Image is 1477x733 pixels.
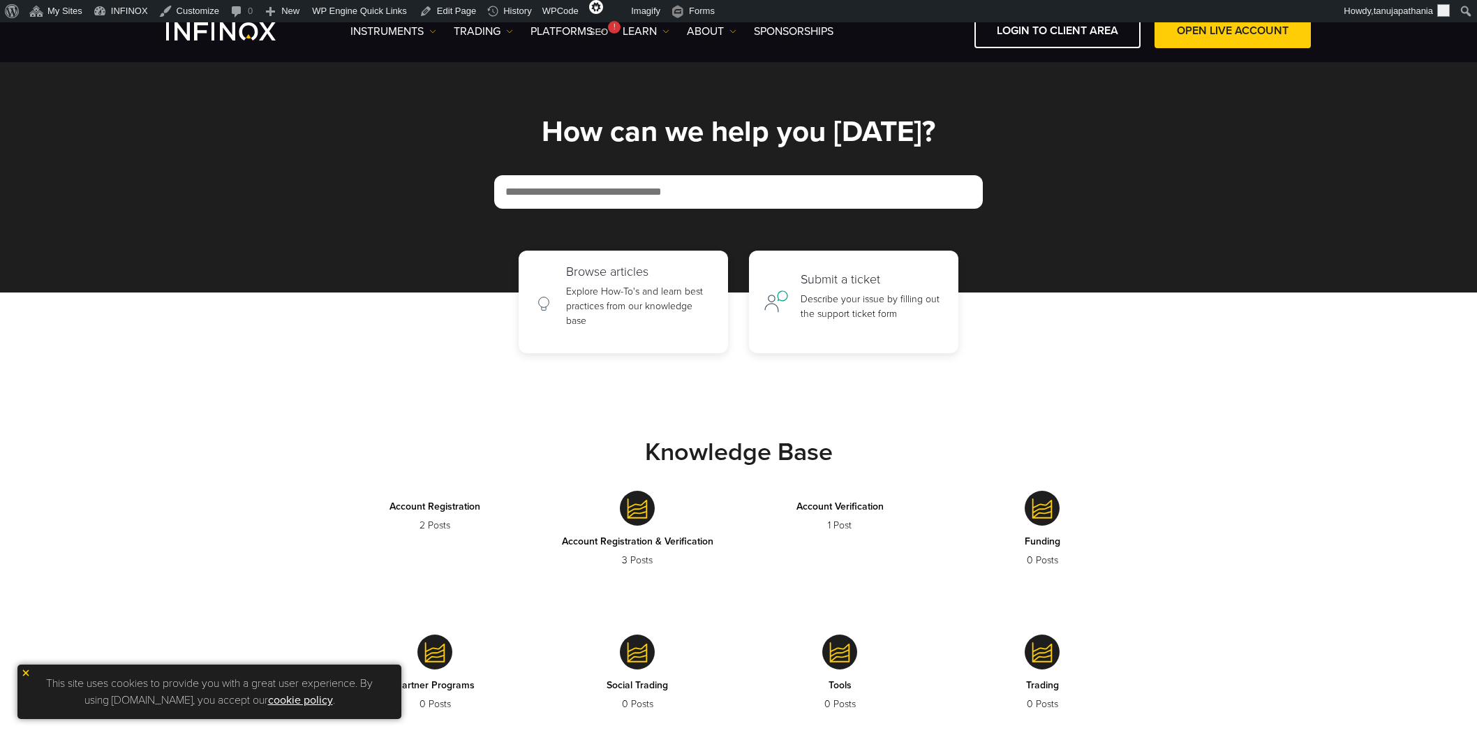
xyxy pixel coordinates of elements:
p: Explore How-To's and learn best practices from our knowledge base [566,284,714,328]
strong: Knowledge Base [645,437,833,467]
p: Funding [1025,534,1060,549]
a: Account Registration & Verification Account Registration & Verification 3 Posts [547,473,728,596]
p: Trading [1026,678,1059,693]
a: ABOUT [687,23,736,40]
a: OPEN LIVE ACCOUNT [1155,14,1311,48]
img: Funding [1025,491,1060,526]
a: Browse articles [519,251,728,353]
img: Trading [1025,635,1060,669]
img: yellow close icon [21,668,31,678]
a: cookie policy [268,693,333,707]
p: Account Registration [389,499,480,514]
a: Instruments [350,23,436,40]
a: LOGIN TO CLIENT AREA [974,14,1141,48]
p: Social Trading [607,678,668,693]
span: SEO [589,27,608,37]
p: 1 Post [796,518,884,533]
p: 0 Posts [607,697,668,711]
img: Tools [822,635,857,669]
h2: Browse articles [566,265,714,280]
img: Partner Programs [417,635,452,669]
a: TRADING [454,23,513,40]
p: This site uses cookies to provide you with a great user experience. By using [DOMAIN_NAME], you a... [24,672,394,712]
a: SPONSORSHIPS [754,23,833,40]
a: Learn [623,23,669,40]
span: tanujapathania [1374,6,1433,16]
p: Partner Programs [396,678,475,693]
p: Account Verification [796,499,884,514]
a: PLATFORMS [530,23,605,40]
p: Tools [824,678,856,693]
p: 0 Posts [396,697,475,711]
a: Submit a ticket [749,251,958,353]
p: 0 Posts [1026,697,1059,711]
a: Funding Funding 0 Posts [951,473,1133,596]
div: ! [608,21,621,34]
p: 2 Posts [389,518,480,533]
p: 0 Posts [1025,553,1060,568]
a: Account Verification 1 Post [749,473,930,596]
img: Account Registration & Verification [620,491,655,526]
img: Social Trading [620,635,655,669]
h2: Submit a ticket [801,272,944,288]
p: Describe your issue by filling out the support ticket form [801,292,944,321]
a: Account Registration 2 Posts [344,473,526,596]
a: INFINOX Logo [166,22,309,40]
h1: How can we help you [DATE]? [334,117,1143,147]
p: 0 Posts [824,697,856,711]
p: 3 Posts [562,553,713,568]
p: Account Registration & Verification [562,534,713,549]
